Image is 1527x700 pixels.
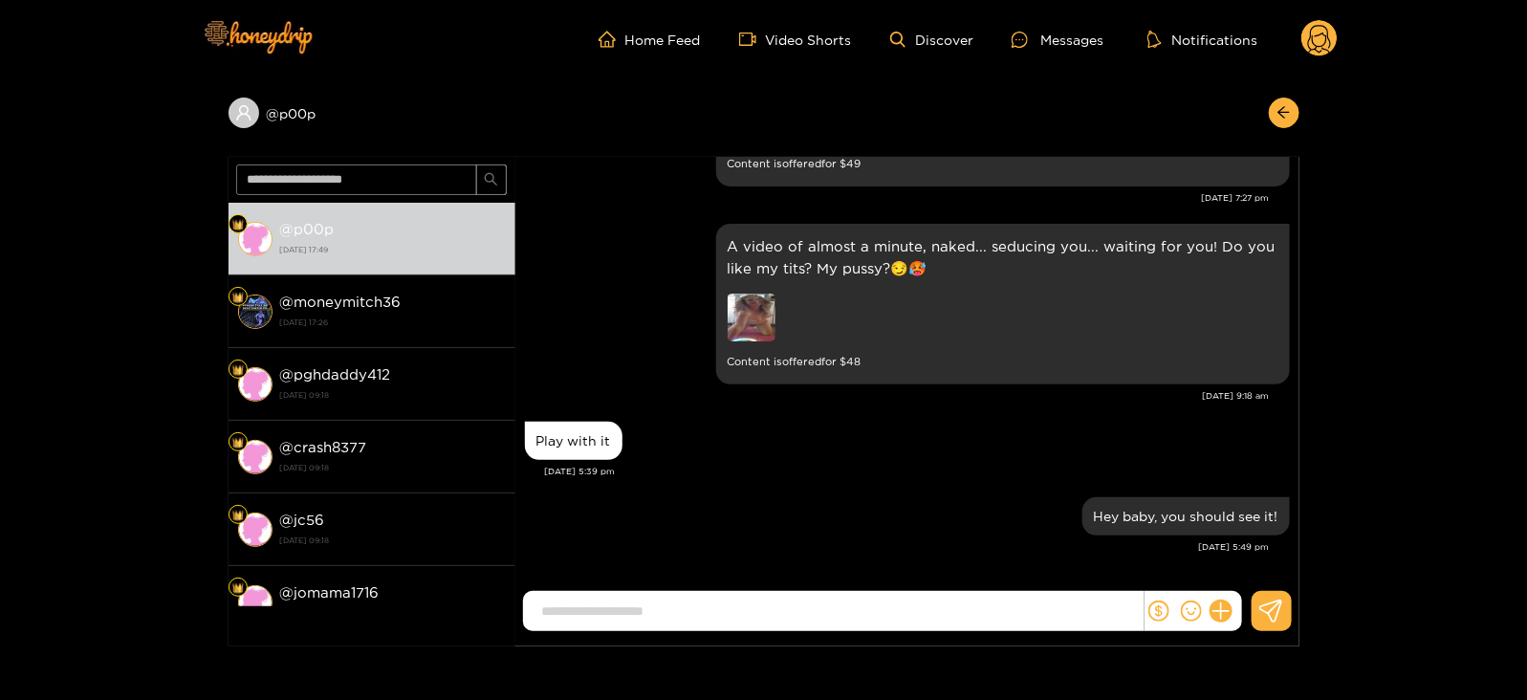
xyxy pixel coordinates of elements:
button: dollar [1145,597,1173,625]
small: Content is offered for $ 49 [728,153,1278,175]
div: [DATE] 9:18 am [525,389,1270,403]
img: conversation [238,440,273,474]
img: conversation [238,295,273,329]
div: [DATE] 5:39 pm [545,465,1290,478]
strong: [DATE] 09:18 [280,459,506,476]
span: smile [1181,601,1202,622]
div: Oct. 14, 5:49 pm [1082,497,1290,536]
strong: @ jomama1716 [280,584,380,601]
img: Fan Level [232,582,244,594]
a: Video Shorts [739,31,852,48]
a: Home Feed [599,31,701,48]
button: arrow-left [1269,98,1299,128]
button: search [476,164,507,195]
span: arrow-left [1276,105,1291,121]
div: @p00p [229,98,515,128]
div: Hey baby, you should see it! [1094,509,1278,524]
p: A video of almost a minute, naked... seducing you... waiting for you! Do you like my tits? My pus... [728,235,1278,279]
a: Discover [890,32,973,48]
div: [DATE] 7:27 pm [525,191,1270,205]
span: video-camera [739,31,766,48]
span: dollar [1148,601,1169,622]
strong: @ pghdaddy412 [280,366,391,383]
div: Messages [1012,29,1103,51]
img: Fan Level [232,510,244,521]
span: home [599,31,625,48]
img: conversation [238,367,273,402]
div: Play with it [536,433,611,448]
img: conversation [238,222,273,256]
img: Fan Level [232,364,244,376]
strong: [DATE] 17:49 [280,241,506,258]
strong: [DATE] 17:26 [280,314,506,331]
strong: [DATE] 09:18 [280,386,506,404]
img: Fan Level [232,292,244,303]
button: Notifications [1142,30,1263,49]
div: Oct. 14, 5:39 pm [525,422,622,460]
strong: @ p00p [280,221,335,237]
strong: @ jc56 [280,512,325,528]
strong: @ moneymitch36 [280,294,402,310]
img: Fan Level [232,437,244,448]
div: Oct. 14, 9:18 am [716,224,1290,384]
span: search [484,172,498,188]
div: [DATE] 5:49 pm [525,540,1270,554]
small: Content is offered for $ 48 [728,351,1278,373]
img: conversation [238,585,273,620]
img: preview [728,294,775,341]
img: Fan Level [232,219,244,230]
strong: @ crash8377 [280,439,367,455]
img: conversation [238,513,273,547]
span: user [235,104,252,121]
strong: [DATE] 09:18 [280,532,506,549]
strong: [DATE] 09:18 [280,604,506,622]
